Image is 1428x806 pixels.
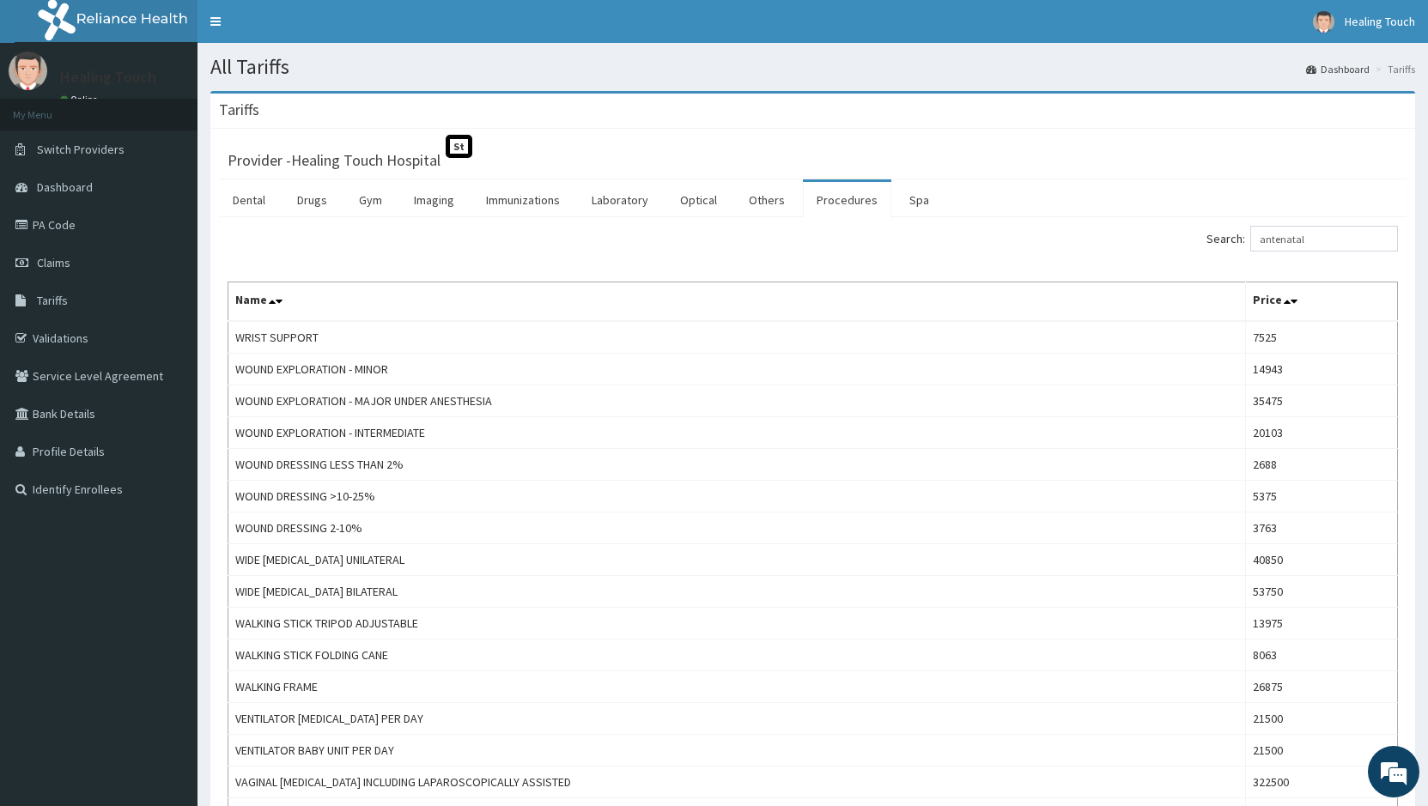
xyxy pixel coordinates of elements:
[1246,544,1398,576] td: 40850
[228,544,1246,576] td: WIDE [MEDICAL_DATA] UNILATERAL
[283,182,341,218] a: Drugs
[1246,354,1398,385] td: 14943
[228,153,441,168] h3: Provider - Healing Touch Hospital
[37,293,68,308] span: Tariffs
[896,182,943,218] a: Spa
[1206,226,1398,251] label: Search:
[60,94,101,106] a: Online
[345,182,396,218] a: Gym
[228,385,1246,417] td: WOUND EXPLORATION - MAJOR UNDER ANESTHESIA
[1246,576,1398,608] td: 53750
[37,255,70,270] span: Claims
[60,70,156,85] p: Healing Touch
[1246,385,1398,417] td: 35475
[219,182,279,218] a: Dental
[1345,14,1415,29] span: Healing Touch
[228,608,1246,639] td: WALKING STICK TRIPOD ADJUSTABLE
[1246,703,1398,735] td: 21500
[1246,608,1398,639] td: 13975
[578,182,662,218] a: Laboratory
[1313,11,1334,33] img: User Image
[1246,321,1398,354] td: 7525
[228,703,1246,735] td: VENTILATOR [MEDICAL_DATA] PER DAY
[228,321,1246,354] td: WRIST SUPPORT
[37,179,93,195] span: Dashboard
[228,512,1246,544] td: WOUND DRESSING 2-10%
[1246,767,1398,798] td: 322500
[37,142,125,157] span: Switch Providers
[1246,671,1398,703] td: 26875
[9,52,47,90] img: User Image
[228,481,1246,512] td: WOUND DRESSING >10-25%
[1246,449,1398,481] td: 2688
[228,767,1246,798] td: VAGINAL [MEDICAL_DATA] INCLUDING LAPAROSCOPICALLY ASSISTED
[1246,639,1398,671] td: 8063
[228,449,1246,481] td: WOUND DRESSING LESS THAN 2%
[219,102,259,118] h3: Tariffs
[472,182,574,218] a: Immunizations
[228,576,1246,608] td: WIDE [MEDICAL_DATA] BILATERAL
[1371,62,1415,76] li: Tariffs
[228,354,1246,385] td: WOUND EXPLORATION - MINOR
[1246,417,1398,449] td: 20103
[210,56,1415,78] h1: All Tariffs
[1246,512,1398,544] td: 3763
[803,182,891,218] a: Procedures
[1246,282,1398,322] th: Price
[228,282,1246,322] th: Name
[446,135,472,158] span: St
[1246,481,1398,512] td: 5375
[228,735,1246,767] td: VENTILATOR BABY UNIT PER DAY
[400,182,468,218] a: Imaging
[228,639,1246,671] td: WALKING STICK FOLDING CANE
[1306,62,1370,76] a: Dashboard
[228,671,1246,703] td: WALKING FRAME
[1250,226,1398,251] input: Search:
[1246,735,1398,767] td: 21500
[666,182,731,218] a: Optical
[735,182,799,218] a: Others
[228,417,1246,449] td: WOUND EXPLORATION - INTERMEDIATE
